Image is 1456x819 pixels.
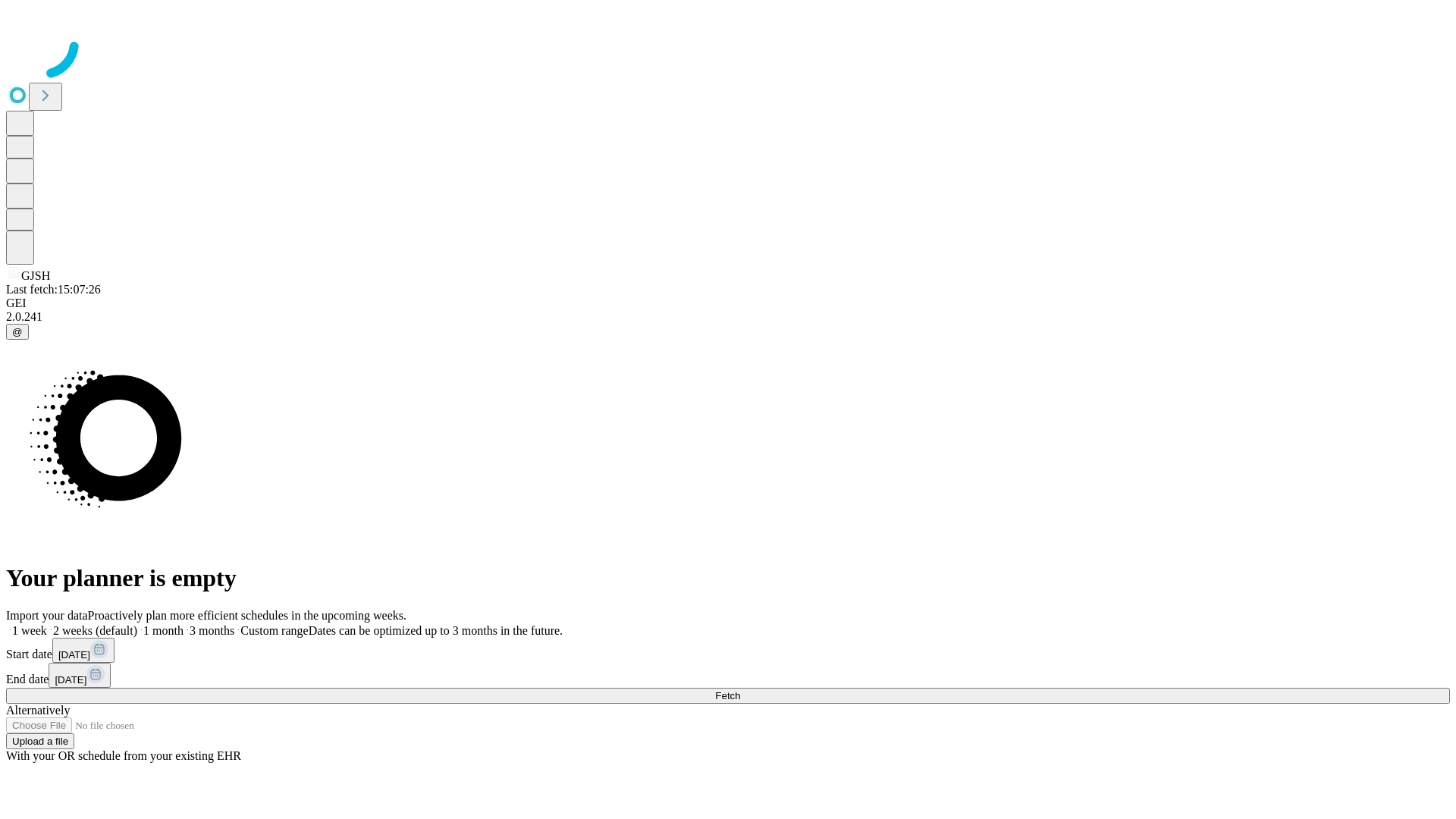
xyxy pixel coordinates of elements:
[6,663,1450,688] div: End date
[6,733,74,749] button: Upload a file
[143,624,184,637] span: 1 month
[6,609,88,622] span: Import your data
[12,624,47,637] span: 1 week
[240,624,308,637] span: Custom range
[88,609,406,622] span: Proactively plan more efficient schedules in the upcoming weeks.
[58,649,90,661] span: [DATE]
[21,269,50,282] span: GJSH
[6,283,101,296] span: Last fetch: 15:07:26
[55,674,86,686] span: [DATE]
[6,688,1450,704] button: Fetch
[6,324,29,340] button: @
[309,624,563,637] span: Dates can be optimized up to 3 months in the future.
[715,690,740,701] span: Fetch
[6,297,1450,310] div: GEI
[6,749,241,762] span: With your OR schedule from your existing EHR
[49,663,111,688] button: [DATE]
[190,624,234,637] span: 3 months
[52,638,115,663] button: [DATE]
[6,564,1450,592] h1: Your planner is empty
[6,638,1450,663] div: Start date
[53,624,137,637] span: 2 weeks (default)
[12,326,23,337] span: @
[6,704,70,717] span: Alternatively
[6,310,1450,324] div: 2.0.241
